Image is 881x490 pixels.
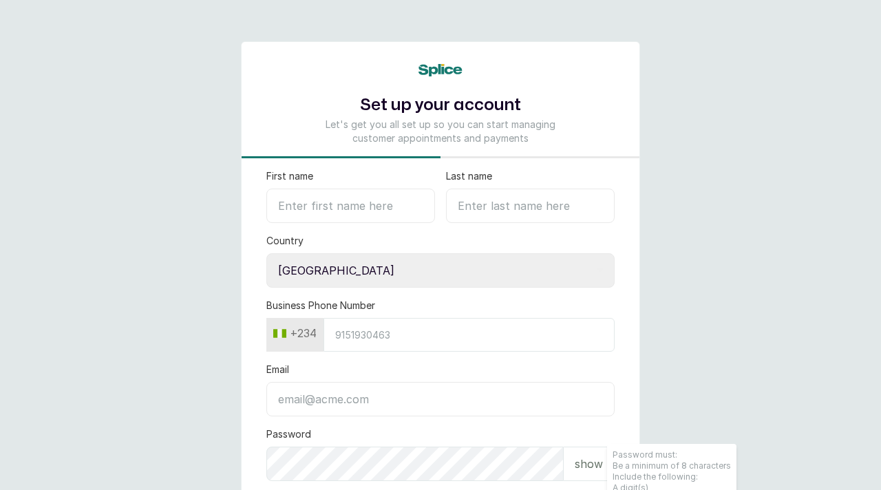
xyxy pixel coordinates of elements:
[266,363,289,376] label: Email
[446,169,492,183] label: Last name
[266,234,304,248] label: Country
[266,189,435,223] input: Enter first name here
[323,318,615,352] input: 9151930463
[268,322,322,344] button: +234
[266,382,615,416] input: email@acme.com
[319,93,562,118] h1: Set up your account
[266,427,311,441] label: Password
[575,456,603,472] p: show
[266,299,375,312] label: Business Phone Number
[266,169,313,183] label: First name
[319,118,562,145] p: Let's get you all set up so you can start managing customer appointments and payments
[446,189,615,223] input: Enter last name here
